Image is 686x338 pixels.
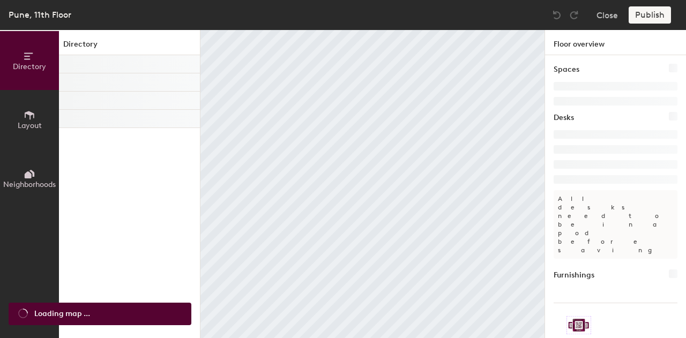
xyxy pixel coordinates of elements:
[551,10,562,20] img: Undo
[554,64,579,76] h1: Spaces
[3,180,56,189] span: Neighborhoods
[59,39,200,55] h1: Directory
[554,112,574,124] h1: Desks
[13,62,46,71] span: Directory
[596,6,618,24] button: Close
[9,8,71,21] div: Pune, 11th Floor
[554,269,594,281] h1: Furnishings
[545,30,686,55] h1: Floor overview
[200,30,545,338] canvas: Map
[18,121,42,130] span: Layout
[34,308,90,320] span: Loading map ...
[566,316,591,334] img: Sticker logo
[554,190,677,259] p: All desks need to be in a pod before saving
[569,10,579,20] img: Redo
